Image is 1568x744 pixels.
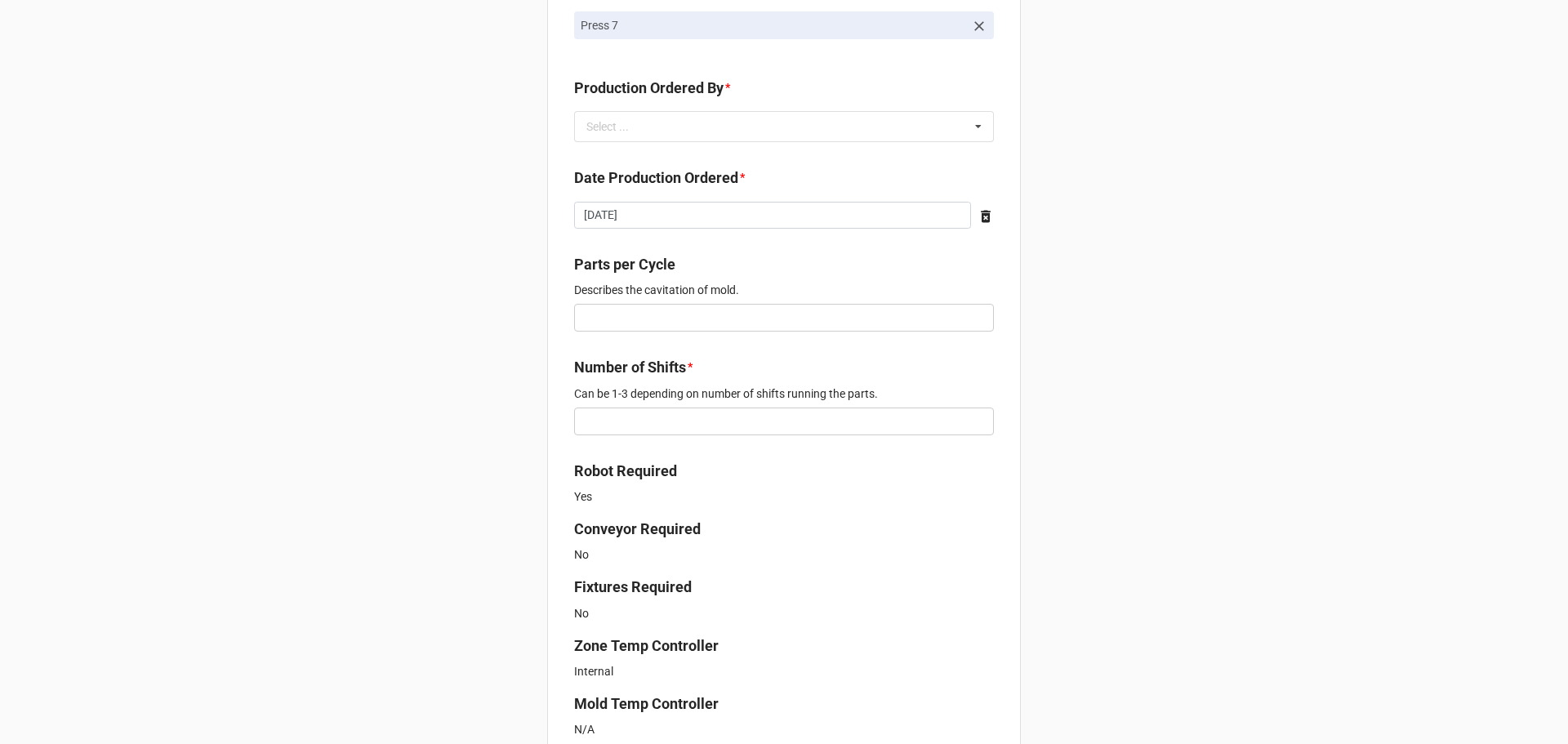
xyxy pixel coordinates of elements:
[574,77,724,100] label: Production Ordered By
[574,546,994,563] p: No
[574,385,994,402] p: Can be 1-3 depending on number of shifts running the parts.
[574,695,719,712] b: Mold Temp Controller
[574,253,675,276] label: Parts per Cycle
[574,462,677,479] b: Robot Required
[574,202,971,229] input: Date
[574,578,692,595] b: Fixtures Required
[574,637,719,654] b: Zone Temp Controller
[574,488,994,505] p: Yes
[574,663,994,679] p: Internal
[574,282,994,298] p: Describes the cavitation of mold.
[582,118,653,136] div: Select ...
[574,520,701,537] b: Conveyor Required
[574,356,686,379] label: Number of Shifts
[581,17,964,33] p: Press 7
[574,605,994,621] p: No
[574,721,994,737] p: N/A
[574,167,738,189] label: Date Production Ordered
